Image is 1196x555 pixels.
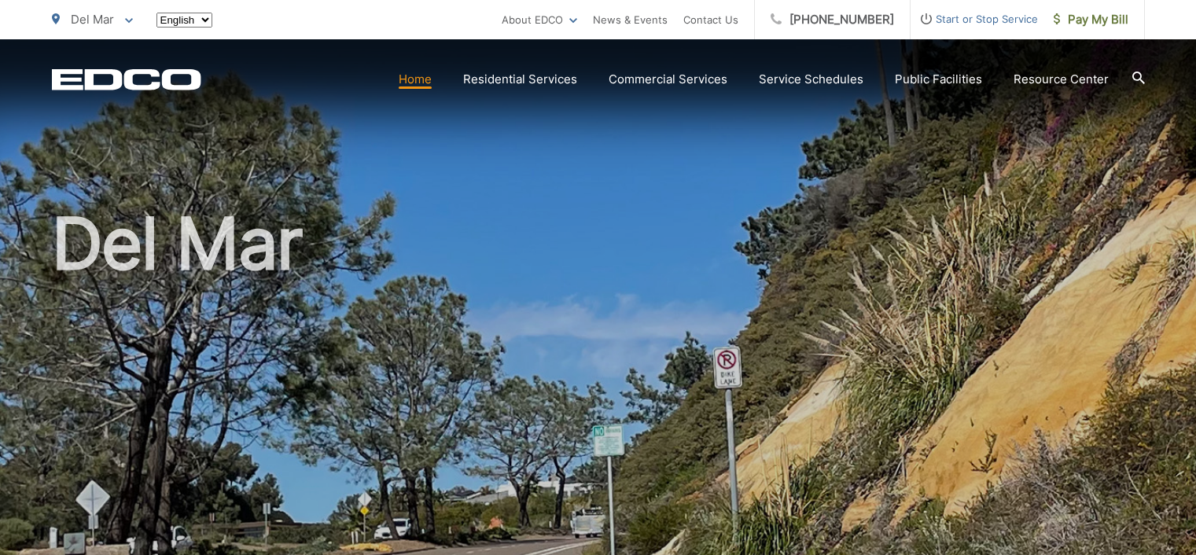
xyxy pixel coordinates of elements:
a: News & Events [593,10,668,29]
a: Commercial Services [609,70,727,89]
a: Public Facilities [895,70,982,89]
a: Home [399,70,432,89]
select: Select a language [156,13,212,28]
span: Pay My Bill [1054,10,1128,29]
a: Service Schedules [759,70,863,89]
a: Contact Us [683,10,738,29]
a: About EDCO [502,10,577,29]
a: Residential Services [463,70,577,89]
a: EDCD logo. Return to the homepage. [52,68,201,90]
span: Del Mar [71,12,114,27]
a: Resource Center [1014,70,1109,89]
